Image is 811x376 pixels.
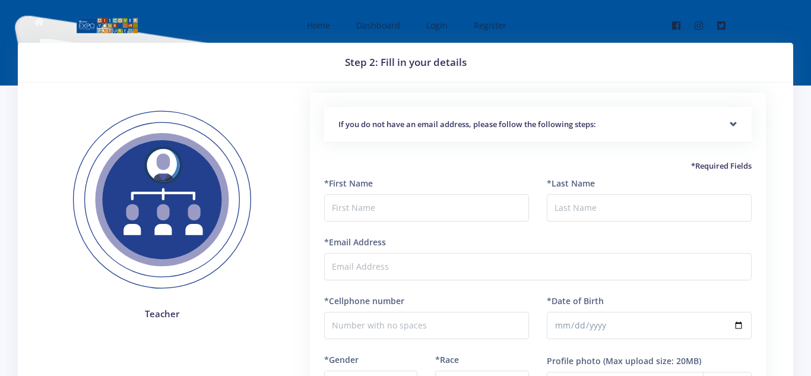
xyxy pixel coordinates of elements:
[55,93,270,308] img: Teacher
[338,119,737,131] h5: If you do not have an email address, please follow the following steps:
[295,10,340,41] a: Home
[344,10,410,41] a: Dashboard
[324,236,386,248] label: *Email Address
[76,17,138,34] img: logo01.png
[324,312,529,339] input: Number with no spaces
[603,355,701,367] label: (Max upload size: 20MB)
[32,55,779,70] h3: Step 2: Fill in your details
[462,10,516,41] a: Register
[324,353,359,366] label: *Gender
[324,160,752,172] h5: *Required Fields
[547,355,601,367] label: Profile photo
[547,194,752,222] input: Last Name
[324,253,752,280] input: Email Address
[547,177,595,189] label: *Last Name
[547,295,604,307] label: *Date of Birth
[356,20,400,31] span: Dashboard
[414,10,457,41] a: Login
[435,353,459,366] label: *Race
[55,307,270,321] h4: Teacher
[324,177,373,189] label: *First Name
[324,295,404,307] label: *Cellphone number
[426,20,448,31] span: Login
[307,20,330,31] span: Home
[324,194,529,222] input: First Name
[474,20,506,31] span: Register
